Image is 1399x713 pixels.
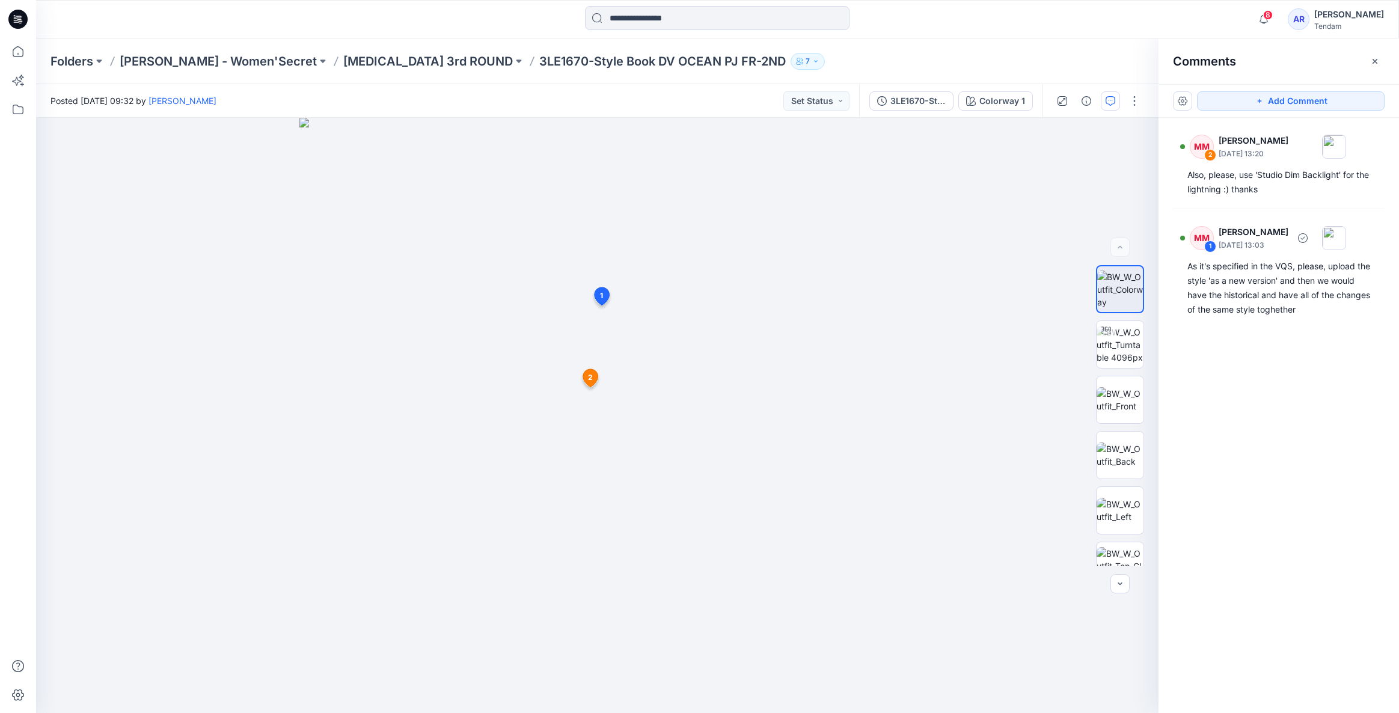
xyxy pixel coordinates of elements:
[1204,149,1216,161] div: 2
[1173,54,1236,69] h2: Comments
[979,94,1025,108] div: Colorway 1
[1097,547,1143,585] img: BW_W_Outfit_Top_CloseUp
[1187,259,1370,317] div: As it's specified in the VQS, please, upload the style 'as a new version' and then we would have ...
[539,53,786,70] p: 3LE1670-Style Book DV OCEAN PJ FR-2ND
[1219,239,1288,251] p: [DATE] 13:03
[1190,226,1214,250] div: MM
[1314,22,1384,31] div: Tendam
[791,53,825,70] button: 7
[958,91,1033,111] button: Colorway 1
[1314,7,1384,22] div: [PERSON_NAME]
[869,91,954,111] button: 3LE1670-Style Book DV OCEAN PJ FR-2ND
[1190,135,1214,159] div: MM
[1097,387,1143,412] img: BW_W_Outfit_Front
[299,118,895,713] img: eyJhbGciOiJIUzI1NiIsImtpZCI6IjAiLCJzbHQiOiJzZXMiLCJ0eXAiOiJKV1QifQ.eyJkYXRhIjp7InR5cGUiOiJzdG9yYW...
[806,55,810,68] p: 7
[1197,91,1385,111] button: Add Comment
[1077,91,1096,111] button: Details
[890,94,946,108] div: 3LE1670-Style Book DV OCEAN PJ FR-2ND
[1097,442,1143,468] img: BW_W_Outfit_Back
[51,94,216,107] span: Posted [DATE] 09:32 by
[148,96,216,106] a: [PERSON_NAME]
[343,53,513,70] a: [MEDICAL_DATA] 3rd ROUND
[1219,148,1288,160] p: [DATE] 13:20
[1097,498,1143,523] img: BW_W_Outfit_Left
[1097,271,1143,308] img: BW_W_Outfit_Colorway
[1263,10,1273,20] span: 8
[1097,326,1143,364] img: BW_W_Outfit_Turntable 4096px
[1219,133,1288,148] p: [PERSON_NAME]
[1204,240,1216,252] div: 1
[120,53,317,70] a: [PERSON_NAME] - Women'Secret
[1288,8,1309,30] div: AR
[1187,168,1370,197] div: Also, please, use 'Studio Dim Backlight' for the lightning :) thanks
[1219,225,1288,239] p: [PERSON_NAME]
[51,53,93,70] a: Folders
